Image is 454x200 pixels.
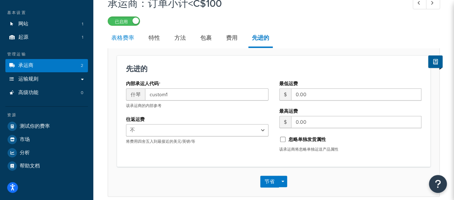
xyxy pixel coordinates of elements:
a: 起源1 [5,31,88,44]
font: 已启用 [115,18,128,25]
font: 包裹 [200,34,212,42]
font: 什琴 [131,91,141,98]
a: 运输规则 [5,73,88,86]
li: 起源 [5,31,88,44]
button: 开放资源中心 [429,175,447,193]
font: 1 [82,21,83,27]
font: 1 [82,34,83,40]
button: 显示帮助文档 [428,55,443,68]
font: 该承运商将忽略单独运送产品属性 [279,146,338,152]
a: 测试你的费率 [5,120,88,133]
li: 网站 [5,18,88,31]
font: 费用 [226,34,238,42]
font: 表格费率 [111,34,134,42]
font: 该承运商的内部参考 [126,103,162,108]
li: 承运商 [5,59,88,72]
font: 内部承运人代码 [126,80,159,87]
font: 高级功能 [18,89,38,96]
font: 先进的 [126,63,148,74]
font: 测试你的费率 [20,122,50,130]
font: 起源 [18,33,28,41]
font: 最低运费 [279,80,298,87]
font: 最高运费 [279,108,298,114]
font: 忽略单独发货属性 [289,136,326,143]
font: 承运商 [18,62,33,69]
font: 先进的 [252,34,269,42]
a: 帮助文档 [5,160,88,172]
font: $ [284,91,287,98]
font: 帮助文档 [20,162,40,170]
font: 方法 [174,34,186,42]
a: 承运商2 [5,59,88,72]
font: 基本设置 [7,10,26,15]
font: 0 [81,89,83,96]
font: 特性 [149,34,160,42]
font: 节省 [265,178,275,185]
button: 节省 [260,176,279,187]
font: 往返运费 [126,116,145,123]
font: $ [284,118,287,126]
a: 分析 [5,146,88,159]
li: 高级功能 [5,86,88,99]
a: 市场 [5,133,88,146]
font: 2 [81,62,83,69]
font: 运输规则 [18,75,38,83]
font: 分析 [20,149,30,156]
font: 资源 [7,112,17,118]
font: 市场 [20,136,30,143]
font: 管理运输 [7,51,26,57]
font: 网站 [18,20,28,28]
font: 将费用四舍五入到最接近的美元/英镑/等 [126,138,195,144]
a: 高级功能0 [5,86,88,99]
a: 网站1 [5,18,88,31]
